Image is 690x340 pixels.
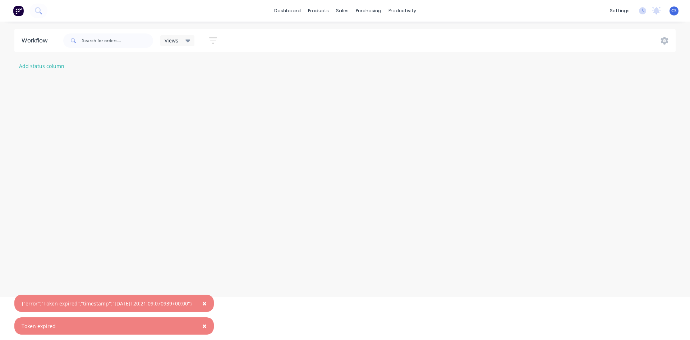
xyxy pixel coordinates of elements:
button: Close [195,317,214,335]
input: Search for orders... [82,33,153,48]
img: Factory [13,5,24,16]
span: CS [671,8,677,14]
div: productivity [385,5,420,16]
div: settings [606,5,633,16]
span: Views [165,37,178,44]
button: Add status column [15,61,68,71]
div: purchasing [352,5,385,16]
button: Close [195,295,214,312]
div: products [304,5,332,16]
div: Token expired [22,322,56,330]
div: sales [332,5,352,16]
span: × [202,321,207,331]
div: {"error":"Token expired","timestamp":"[DATE]T20:21:09.070939+00:00"} [22,300,192,307]
a: dashboard [271,5,304,16]
div: Workflow [22,36,51,45]
span: × [202,298,207,308]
